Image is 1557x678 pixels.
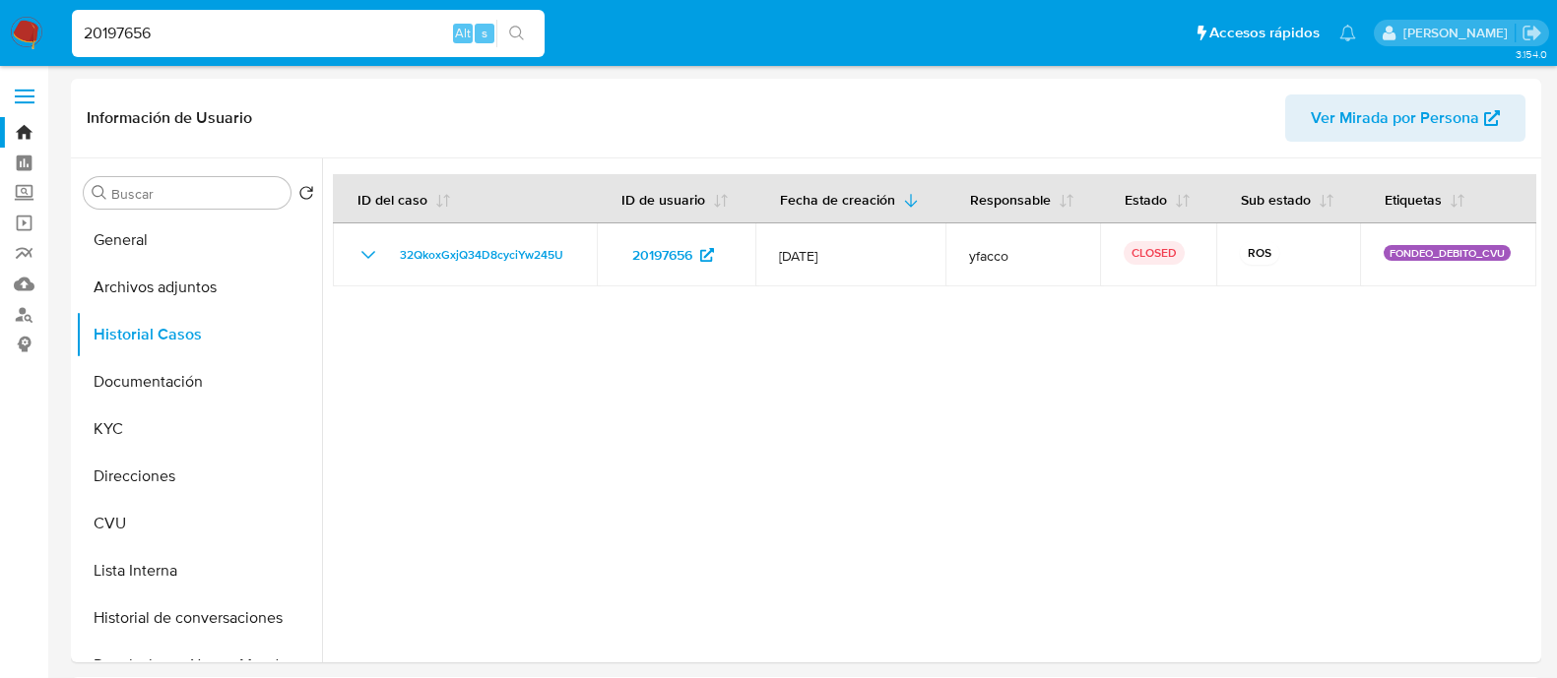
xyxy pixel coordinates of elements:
[1209,23,1320,43] span: Accesos rápidos
[298,185,314,207] button: Volver al orden por defecto
[76,453,322,500] button: Direcciones
[76,216,322,264] button: General
[76,500,322,547] button: CVU
[76,311,322,358] button: Historial Casos
[1522,23,1542,43] a: Salir
[92,185,107,201] button: Buscar
[455,24,471,42] span: Alt
[1285,94,1525,142] button: Ver Mirada por Persona
[1403,24,1515,42] p: martin.degiuli@mercadolibre.com
[111,185,283,203] input: Buscar
[72,21,545,46] input: Buscar usuario o caso...
[482,24,487,42] span: s
[1311,94,1479,142] span: Ver Mirada por Persona
[76,594,322,642] button: Historial de conversaciones
[76,264,322,311] button: Archivos adjuntos
[76,405,322,453] button: KYC
[496,20,537,47] button: search-icon
[76,358,322,405] button: Documentación
[76,547,322,594] button: Lista Interna
[87,108,252,128] h1: Información de Usuario
[1339,25,1356,41] a: Notificaciones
